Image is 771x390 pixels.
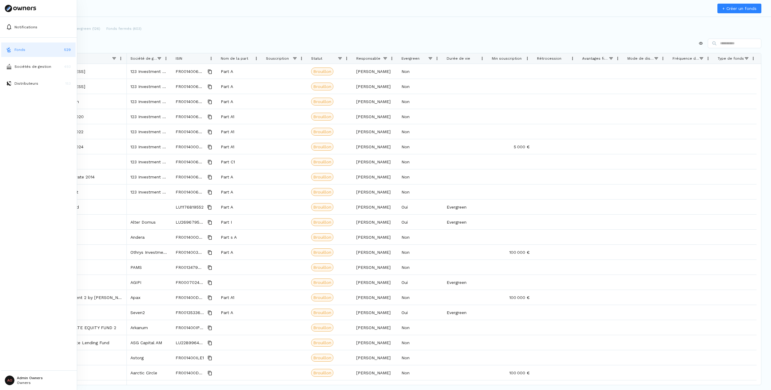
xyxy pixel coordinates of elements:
div: Seven2 [127,305,172,320]
span: Fréquence de distribution [673,56,699,61]
span: FR001400OD60 [176,140,204,154]
div: 100 000 € [488,290,533,305]
p: ARKANUM PRIVATE EQUITY FUND 2 [44,325,116,331]
span: LU2289964244 [176,335,204,350]
span: Brouillon [313,279,331,285]
span: FR0014006J108 [176,170,204,184]
button: Copy [206,309,214,316]
div: Astorg [127,350,172,365]
div: Non [398,184,443,199]
div: Part A [217,79,262,94]
span: Brouillon [313,219,331,225]
div: Part A1 [217,139,262,154]
p: 493 [64,64,71,69]
span: Statut [311,56,322,61]
span: FR0007024245 [176,275,204,290]
div: Non [398,245,443,259]
span: Souscription [266,56,289,61]
span: FR0014006J103 [176,109,204,124]
div: Non [398,79,443,94]
div: Non [398,64,443,79]
span: FR0014006E26 [176,185,204,200]
span: Type de fonds [718,56,744,61]
p: Admin Owners [17,376,43,380]
button: Copy [206,98,214,105]
span: Brouillon [313,325,331,331]
div: Arkanum [127,320,172,335]
div: Part A [217,305,262,320]
button: distributorsDistributeurs153 [1,76,76,91]
div: Non [398,365,443,380]
span: FR0014006J97 [176,64,204,79]
button: Copy [206,174,214,181]
span: Brouillon [313,189,331,195]
div: Non [398,290,443,305]
div: 123 Investment Managers [127,64,172,79]
div: Oui [398,305,443,320]
p: Fonds fermés (403) [106,26,142,31]
div: [PERSON_NAME] [353,139,398,154]
span: FR001400DKH7 [176,366,204,380]
button: Copy [206,249,214,256]
span: FR0014006J100 [176,94,204,109]
div: [PERSON_NAME] [353,260,398,275]
div: Andera [127,230,172,244]
p: Owners [17,381,43,385]
div: [PERSON_NAME] [353,320,398,335]
span: Brouillon [313,310,331,316]
div: Alter Domus [127,215,172,229]
div: Oui [398,200,443,214]
div: Part I [217,215,262,229]
img: funds [6,47,12,53]
div: Evergreen [443,305,488,320]
div: [PERSON_NAME] [353,335,398,350]
button: Copy [206,264,214,271]
div: Non [398,350,443,365]
button: Copy [206,83,214,90]
div: AGIPI [127,275,172,290]
span: Durée de vie [447,56,470,61]
div: [PERSON_NAME] [353,365,398,380]
button: Copy [206,324,214,332]
button: Copy [206,143,214,151]
div: 100 000 € [488,245,533,259]
span: Brouillon [313,83,331,90]
div: Non [398,320,443,335]
span: Brouillon [313,204,331,210]
div: 123 Investment Managers [127,139,172,154]
button: fundsFonds529 [1,42,76,57]
div: 5 000 € [488,139,533,154]
div: Non [398,109,443,124]
div: [PERSON_NAME] [353,305,398,320]
p: Evergreen (126) [73,26,100,31]
span: Brouillon [313,294,331,300]
div: [PERSON_NAME] [353,94,398,109]
div: Oui [398,215,443,229]
div: 123 Investment Managers [127,94,172,109]
div: 123 Investment Managers [127,184,172,199]
img: distributors [6,80,12,86]
div: PAMS [127,260,172,275]
div: [PERSON_NAME] [353,230,398,244]
div: 123 Investment Managers [127,79,172,94]
div: Non [398,154,443,169]
button: asset-managersSociétés de gestion493 [1,59,76,74]
div: Part A [217,64,262,79]
span: Brouillon [313,249,331,255]
div: Oui [398,275,443,290]
span: Brouillon [313,340,331,346]
span: Brouillon [313,174,331,180]
span: ISIN [176,56,182,61]
a: APAX Development 2 by [PERSON_NAME] [44,294,123,300]
div: Othrys Investment Management [127,245,172,259]
button: Evergreen (126) [72,24,101,34]
span: FR0013479961 [176,260,204,275]
div: Part A1 [217,124,262,139]
div: Non [398,335,443,350]
span: Nom de la part [221,56,248,61]
span: Brouillon [313,68,331,74]
div: [PERSON_NAME] [353,200,398,214]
